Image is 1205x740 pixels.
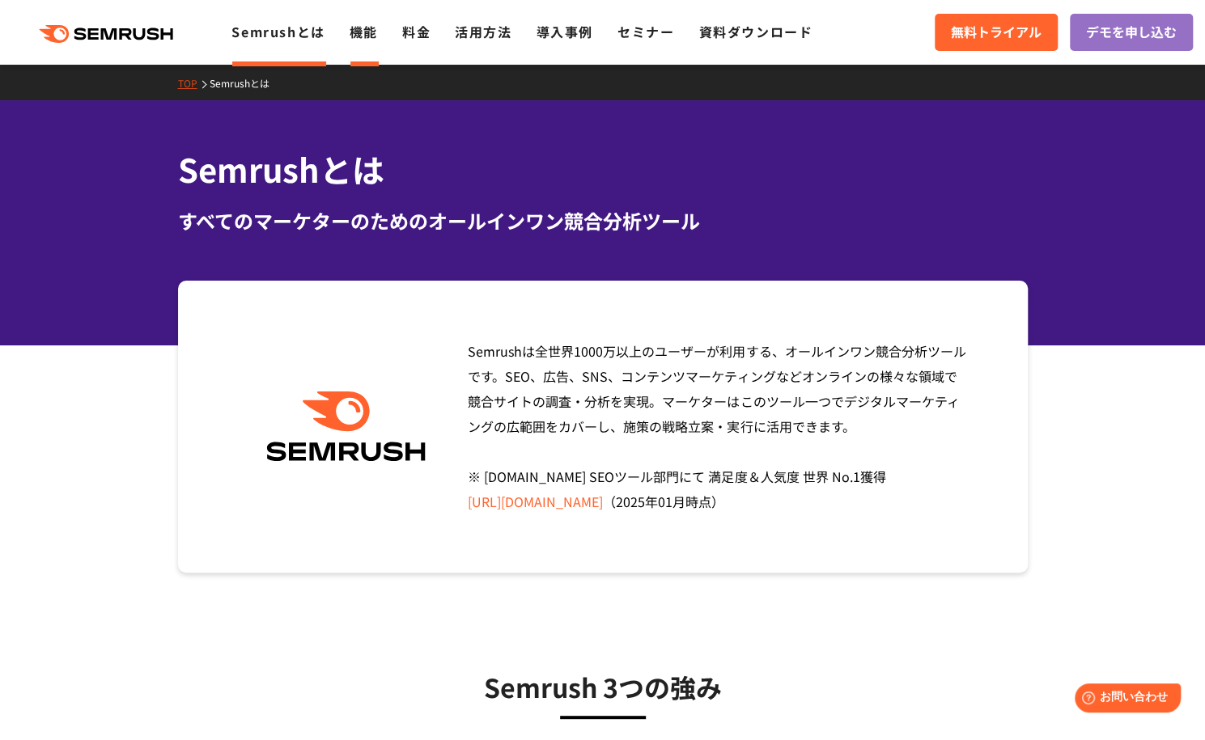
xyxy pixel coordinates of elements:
img: Semrush [258,391,434,462]
iframe: Help widget launcher [1061,677,1187,722]
a: 資料ダウンロード [698,22,813,41]
div: すべてのマーケターのためのオールインワン競合分析ツール [178,206,1028,235]
span: デモを申し込む [1086,22,1177,43]
a: 料金 [402,22,431,41]
a: 活用方法 [455,22,511,41]
h3: Semrush 3つの強み [219,666,987,707]
span: Semrushは全世界1000万以上のユーザーが利用する、オールインワン競合分析ツールです。SEO、広告、SNS、コンテンツマーケティングなどオンラインの様々な領域で競合サイトの調査・分析を実現... [468,341,965,511]
a: Semrushとは [210,76,282,90]
a: 導入事例 [537,22,593,41]
a: 機能 [350,22,378,41]
a: 無料トライアル [935,14,1058,51]
a: Semrushとは [231,22,325,41]
a: デモを申し込む [1070,14,1193,51]
h1: Semrushとは [178,146,1028,193]
a: [URL][DOMAIN_NAME] [468,492,603,511]
span: 無料トライアル [951,22,1042,43]
a: TOP [178,76,210,90]
a: セミナー [617,22,674,41]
